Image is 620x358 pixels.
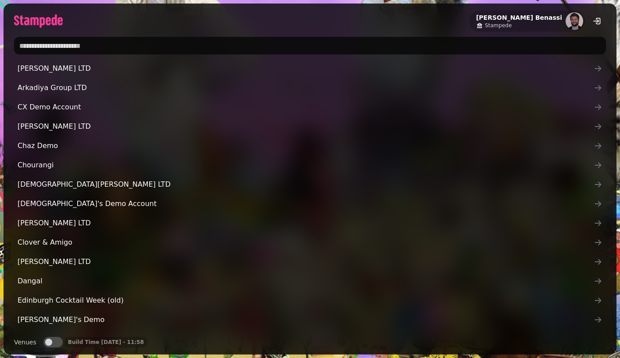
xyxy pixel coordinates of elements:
a: [PERSON_NAME] LTD [14,253,606,271]
a: [DEMOGRAPHIC_DATA]'s Demo Account [14,195,606,213]
span: [PERSON_NAME] LTD [18,257,594,267]
span: [PERSON_NAME]'s Demo [18,315,594,325]
a: [PERSON_NAME] LTD [14,214,606,232]
a: Edinburgh Cocktail Week (old) [14,292,606,309]
a: Stampede [476,22,562,29]
span: Arkadiya Group LTD [18,83,594,93]
img: logo [14,14,63,28]
span: [PERSON_NAME] LTD [18,218,594,228]
label: Venues [14,337,36,347]
span: [PERSON_NAME] LTD [18,121,594,132]
span: Chourangi [18,160,594,170]
span: [PERSON_NAME] LTD [18,63,594,74]
span: Clover & Amigo [18,237,594,248]
button: logout [588,12,606,30]
a: [PERSON_NAME]'s Demo [14,311,606,329]
span: Edinburgh Cocktail Week (old) [18,295,594,306]
span: [DEMOGRAPHIC_DATA][PERSON_NAME] LTD [18,179,594,190]
p: Build Time [DATE] - 11:58 [68,339,144,346]
a: Chourangi [14,156,606,174]
a: Dangal [14,272,606,290]
a: Arkadiya Group LTD [14,79,606,97]
a: Clover & Amigo [14,234,606,251]
span: Stampede [485,22,512,29]
h2: [PERSON_NAME] Benassi [476,13,562,22]
a: [PERSON_NAME] LTD [14,60,606,77]
a: [DEMOGRAPHIC_DATA][PERSON_NAME] LTD [14,176,606,193]
span: Dangal [18,276,594,286]
a: CX Demo Account [14,98,606,116]
a: Chaz Demo [14,137,606,155]
a: [PERSON_NAME] LTD [14,118,606,135]
span: [DEMOGRAPHIC_DATA]'s Demo Account [18,199,594,209]
span: CX Demo Account [18,102,594,112]
span: Chaz Demo [18,141,594,151]
img: aHR0cHM6Ly93d3cuZ3JhdmF0YXIuY29tL2F2YXRhci9mNWJlMmFiYjM4MjBmMGYzOTE3MzVlNWY5MTA5YzdkYz9zPTE1MCZkP... [566,12,583,30]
